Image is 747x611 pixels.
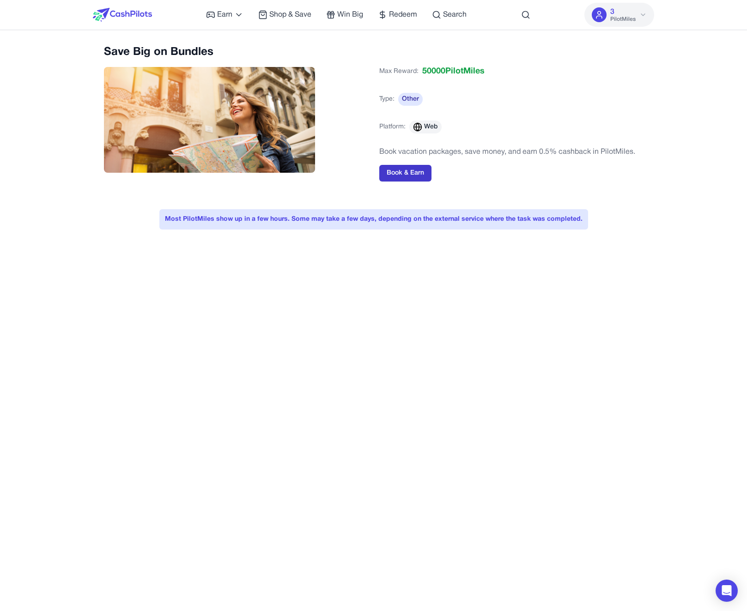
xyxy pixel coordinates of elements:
[379,95,395,104] span: Type:
[398,93,423,106] span: Other
[206,9,243,20] a: Earn
[378,9,417,20] a: Redeem
[258,9,311,20] a: Shop & Save
[422,65,485,78] span: 50000 PilotMiles
[337,9,363,20] span: Win Big
[379,146,635,157] p: Book vacation packages, save money, and earn 0.5% cashback in PilotMiles.
[610,6,614,18] span: 3
[716,580,738,602] div: Open Intercom Messenger
[443,9,467,20] span: Search
[104,45,368,60] h2: Save Big on Bundles
[610,16,636,23] span: PilotMiles
[432,9,467,20] a: Search
[326,9,363,20] a: Win Big
[269,9,311,20] span: Shop & Save
[424,122,438,132] span: Web
[217,9,232,20] span: Earn
[379,67,419,76] span: Max Reward:
[379,122,406,132] span: Platform:
[104,67,316,173] img: Save Big on Bundles
[379,165,431,181] button: Book & Earn
[93,8,152,22] img: CashPilots Logo
[159,209,588,230] div: Most PilotMiles show up in a few hours. Some may take a few days, depending on the external servi...
[584,3,654,27] button: 3PilotMiles
[389,9,417,20] span: Redeem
